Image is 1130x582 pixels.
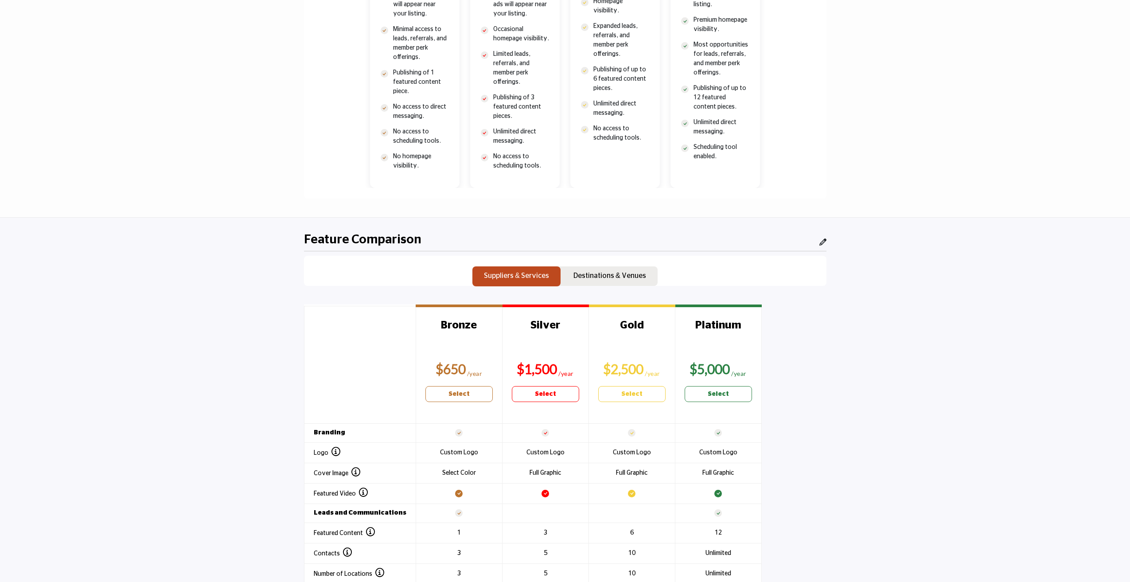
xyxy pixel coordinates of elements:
span: 3 [544,530,547,536]
p: No access to scheduling tools. [493,152,549,171]
p: Most opportunities for leads, referrals, and member perk offerings. [694,40,749,78]
p: Minimal access to leads, referrals, and member perk offerings. [393,25,449,62]
span: Contacts [314,551,352,557]
p: No access to direct messaging. [393,102,449,121]
span: Number of Locations [314,571,384,577]
span: 6 [630,530,634,536]
p: Premium homepage visibility. [694,16,749,34]
p: Suppliers & Services [484,270,549,281]
button: Suppliers & Services [472,266,561,287]
span: Unlimited [705,570,731,577]
span: Custom Logo [613,449,651,456]
p: Scheduling tool enabled. [694,143,749,161]
span: Full Graphic [530,470,561,476]
h2: Feature Comparison [304,233,421,248]
p: Occasional homepage visibility. [493,25,549,43]
span: Custom Logo [440,449,478,456]
span: 5 [544,550,547,556]
p: Unlimited direct messaging. [593,99,649,118]
span: 3 [457,550,461,556]
span: Featured Video [314,491,368,497]
strong: Leads and Communications [314,510,406,516]
span: Logo [314,450,340,456]
span: 3 [457,570,461,577]
button: Destinations & Venues [562,266,658,287]
p: Destinations & Venues [573,270,646,281]
sub: /year [731,370,747,377]
span: Custom Logo [699,449,737,456]
span: 10 [628,570,635,577]
p: Publishing of 1 featured content piece. [393,68,449,96]
strong: Branding [314,430,345,436]
span: 5 [544,570,547,577]
span: 10 [628,550,635,556]
span: 12 [715,530,722,536]
p: No access to scheduling tools. [593,124,649,143]
p: Publishing of up to 12 featured content pieces. [694,84,749,112]
span: Unlimited [705,550,731,556]
span: Cover Image [314,470,360,477]
p: Publishing of 3 featured content pieces. [493,93,549,121]
p: No access to scheduling tools. [393,127,449,146]
p: Unlimited direct messaging. [694,118,749,137]
p: Publishing of up to 6 featured content pieces. [593,65,649,93]
p: No homepage visibility. [393,152,449,171]
p: Limited leads, referrals, and member perk offerings. [493,50,549,87]
span: Select Color [442,470,476,476]
p: Expanded leads, referrals, and member perk offerings. [593,22,649,59]
span: Custom Logo [526,449,565,456]
span: Featured Content [314,530,375,536]
span: Full Graphic [616,470,647,476]
span: 1 [457,530,461,536]
span: Full Graphic [702,470,734,476]
p: Unlimited direct messaging. [493,127,549,146]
